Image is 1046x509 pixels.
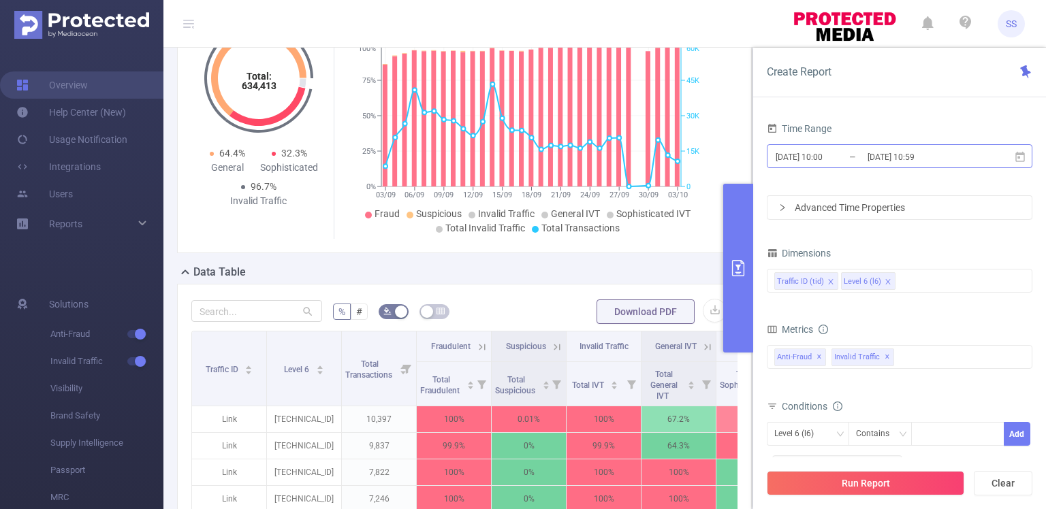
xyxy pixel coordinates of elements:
[366,182,376,191] tspan: 0%
[833,401,842,411] i: icon: info-circle
[716,459,791,485] p: 0%
[551,208,600,219] span: General IVT
[580,191,599,199] tspan: 24/09
[638,191,658,199] tspan: 30/09
[767,196,1032,219] div: icon: rightAdvanced Time Properties
[316,363,324,372] div: Sort
[50,429,163,457] span: Supply Intelligence
[362,76,376,85] tspan: 75%
[478,208,535,219] span: Invalid Traffic
[316,363,323,367] i: icon: caret-up
[197,161,259,175] div: General
[259,161,321,175] div: Sophisticated
[899,430,907,440] i: icon: down
[650,370,678,401] span: Total General IVT
[550,191,570,199] tspan: 21/09
[542,379,550,387] div: Sort
[281,148,307,159] span: 32.3%
[416,208,462,219] span: Suspicious
[466,379,474,383] i: icon: caret-up
[50,375,163,402] span: Visibility
[397,331,416,406] i: Filter menu
[1006,10,1017,37] span: SS
[227,194,289,208] div: Invalid Traffic
[688,384,695,388] i: icon: caret-down
[50,348,163,375] span: Invalid Traffic
[417,459,491,485] p: 100%
[316,369,323,373] i: icon: caret-down
[767,65,831,78] span: Create Report
[616,208,691,219] span: Sophisticated IVT
[192,406,266,432] p: Link
[622,362,641,406] i: Filter menu
[420,375,462,395] span: Total Fraudulent
[472,362,491,406] i: Filter menu
[774,423,823,445] div: Level 6 (l6)
[16,180,73,208] a: Users
[885,349,890,365] span: ✕
[688,379,695,383] i: icon: caret-up
[611,379,618,383] i: icon: caret-up
[547,362,566,406] i: Filter menu
[342,459,416,485] p: 7,822
[567,433,641,459] p: 99.9%
[495,375,537,395] span: Total Suspicious
[244,363,253,372] div: Sort
[383,307,392,315] i: icon: bg-colors
[431,342,471,351] span: Fraudulent
[193,264,246,280] h2: Data Table
[655,342,697,351] span: General IVT
[767,248,831,259] span: Dimensions
[192,459,266,485] p: Link
[686,182,691,191] tspan: 0
[827,278,834,286] i: icon: close
[609,191,629,199] tspan: 27/09
[267,406,341,432] p: [TECHNICAL_ID]
[506,342,546,351] span: Suspicious
[362,112,376,120] tspan: 50%
[772,455,902,473] span: Traffic ID (tid) Contains 'Link'
[580,342,629,351] span: Invalid Traffic
[445,223,525,233] span: Total Invalid Traffic
[342,433,416,459] p: 9,837
[817,349,822,365] span: ✕
[246,71,271,82] tspan: Total:
[492,459,566,485] p: 0%
[49,291,89,318] span: Solutions
[522,191,541,199] tspan: 18/09
[191,300,322,322] input: Search...
[14,11,149,39] img: Protected Media
[50,321,163,348] span: Anti-Fraud
[856,423,899,445] div: Contains
[492,191,512,199] tspan: 15/09
[241,80,276,91] tspan: 634,413
[251,181,276,192] span: 96.7%
[542,384,550,388] i: icon: caret-down
[338,306,345,317] span: %
[841,272,896,290] li: Level 6 (l6)
[836,430,844,440] i: icon: down
[219,148,245,159] span: 64.4%
[16,126,127,153] a: Usage Notification
[492,406,566,432] p: 0.01%
[358,45,376,54] tspan: 100%
[245,369,253,373] i: icon: caret-down
[641,459,716,485] p: 100%
[774,148,885,166] input: Start date
[466,384,474,388] i: icon: caret-down
[405,191,424,199] tspan: 06/09
[767,471,964,495] button: Run Report
[819,325,828,334] i: icon: info-circle
[245,363,253,367] i: icon: caret-up
[492,433,566,459] p: 0%
[542,379,550,383] i: icon: caret-up
[686,45,699,54] tspan: 60K
[782,401,842,412] span: Conditions
[16,71,88,99] a: Overview
[375,208,400,219] span: Fraud
[567,406,641,432] p: 100%
[541,223,620,233] span: Total Transactions
[697,362,716,406] i: Filter menu
[206,365,240,374] span: Traffic ID
[417,433,491,459] p: 99.9%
